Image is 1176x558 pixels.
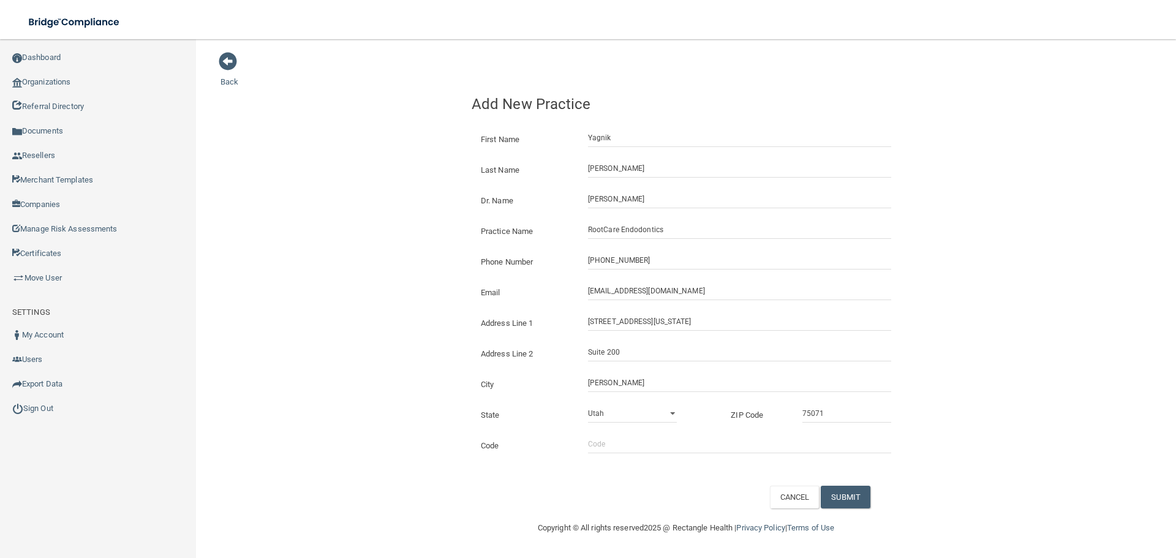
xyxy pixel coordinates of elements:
[472,132,579,147] label: First Name
[221,62,238,86] a: Back
[12,151,22,161] img: ic_reseller.de258add.png
[770,486,820,508] button: CANCEL
[18,10,131,35] img: bridge_compliance_login_screen.278c3ca4.svg
[588,190,891,208] input: Doctor Name
[588,159,891,178] input: Last Name
[472,408,579,423] label: State
[787,523,834,532] a: Terms of Use
[588,435,891,453] input: Code
[964,471,1161,520] iframe: Drift Widget Chat Controller
[472,255,579,270] label: Phone Number
[588,282,891,300] input: Email
[12,379,22,389] img: icon-export.b9366987.png
[12,305,50,320] label: SETTINGS
[588,221,891,239] input: Practice Name
[472,96,900,112] h4: Add New Practice
[12,403,23,414] img: ic_power_dark.7ecde6b1.png
[462,508,910,548] div: Copyright © All rights reserved 2025 @ Rectangle Health | |
[12,78,22,88] img: organization-icon.f8decf85.png
[472,439,579,453] label: Code
[472,316,579,331] label: Address Line 1
[472,163,579,178] label: Last Name
[736,523,785,532] a: Privacy Policy
[472,224,579,239] label: Practice Name
[472,347,579,361] label: Address Line 2
[821,486,870,508] button: SUBMIT
[722,408,793,423] label: ZIP Code
[588,343,891,361] input: Address Line 2
[472,285,579,300] label: Email
[12,330,22,340] img: ic_user_dark.df1a06c3.png
[472,194,579,208] label: Dr. Name
[12,355,22,364] img: icon-users.e205127d.png
[12,53,22,63] img: ic_dashboard_dark.d01f4a41.png
[12,272,24,284] img: briefcase.64adab9b.png
[588,374,891,392] input: City
[12,127,22,137] img: icon-documents.8dae5593.png
[588,129,891,147] input: First Name
[472,377,579,392] label: City
[802,404,891,423] input: _____
[588,312,891,331] input: Address Line 1
[588,251,891,270] input: (___) ___-____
